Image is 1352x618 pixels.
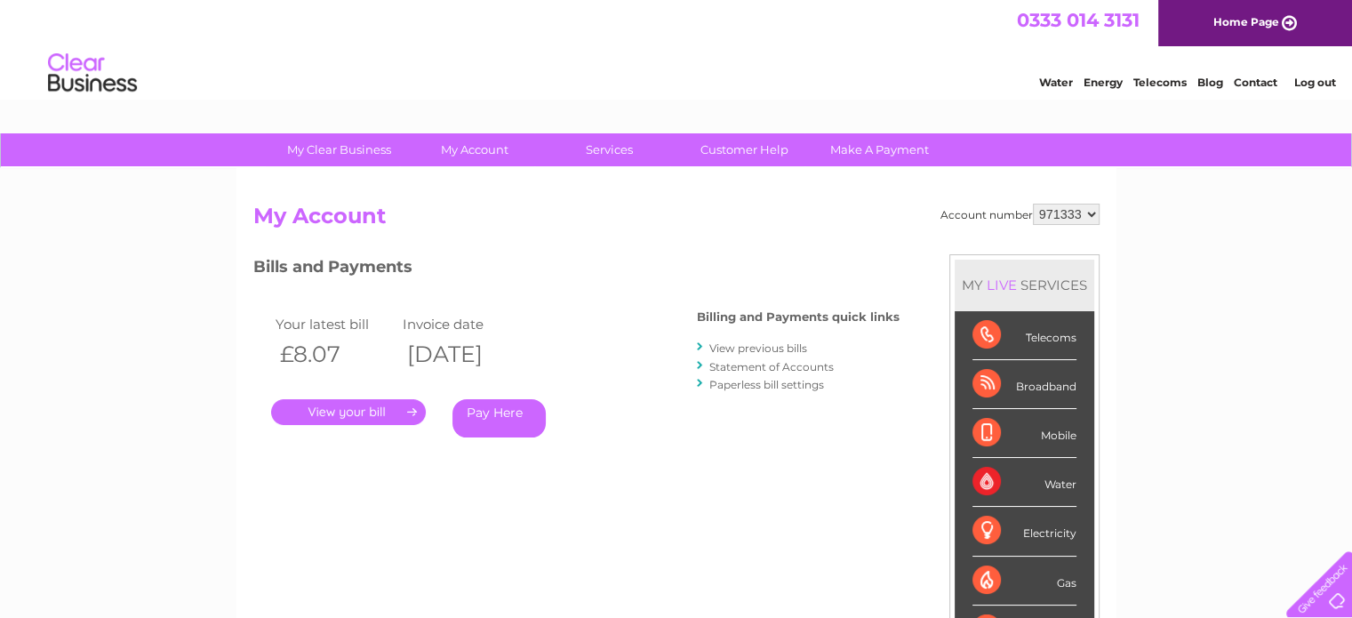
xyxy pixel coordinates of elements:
img: logo.png [47,46,138,100]
a: Make A Payment [806,133,953,166]
a: Water [1039,76,1073,89]
a: Services [536,133,683,166]
div: Electricity [972,507,1076,556]
div: Clear Business is a trading name of Verastar Limited (registered in [GEOGRAPHIC_DATA] No. 3667643... [257,10,1097,86]
h4: Billing and Payments quick links [697,310,900,324]
a: Energy [1084,76,1123,89]
a: Pay Here [452,399,546,437]
a: Statement of Accounts [709,360,834,373]
a: Telecoms [1133,76,1187,89]
a: Contact [1234,76,1277,89]
div: Gas [972,557,1076,606]
a: Paperless bill settings [709,378,824,391]
div: Telecoms [972,311,1076,360]
a: Customer Help [671,133,818,166]
h3: Bills and Payments [253,254,900,285]
div: Mobile [972,409,1076,458]
h2: My Account [253,204,1100,237]
td: Invoice date [398,312,526,336]
td: Your latest bill [271,312,399,336]
div: Broadband [972,360,1076,409]
div: Account number [940,204,1100,225]
a: View previous bills [709,341,807,355]
a: . [271,399,426,425]
a: Log out [1293,76,1335,89]
div: LIVE [983,277,1020,293]
div: MY SERVICES [955,260,1094,310]
a: 0333 014 3131 [1017,9,1140,31]
a: My Clear Business [266,133,412,166]
a: Blog [1197,76,1223,89]
a: My Account [401,133,548,166]
div: Water [972,458,1076,507]
th: [DATE] [398,336,526,373]
th: £8.07 [271,336,399,373]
